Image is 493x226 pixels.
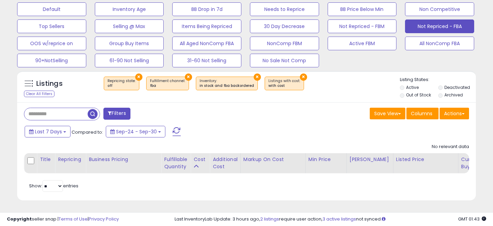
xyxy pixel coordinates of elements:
[17,19,86,33] button: Top Sellers
[254,74,261,81] button: ×
[213,156,238,170] div: Additional Cost
[17,37,86,50] button: OOS w/reprice on
[268,78,300,89] span: Listings with cost :
[29,183,78,189] span: Show: entries
[89,216,119,222] a: Privacy Policy
[405,37,474,50] button: All NonComp FBA
[17,2,86,16] button: Default
[200,83,254,88] div: in stock and fba backordered
[72,129,103,135] span: Compared to:
[89,156,158,163] div: Business Pricing
[406,92,431,98] label: Out of Stock
[40,156,52,163] div: Title
[116,128,157,135] span: Sep-24 - Sep-30
[108,83,136,88] div: off
[405,2,474,16] button: Non Competitive
[95,54,164,67] button: 61-90 Not Selling
[328,19,397,33] button: Not Repriced - FBM
[300,74,307,81] button: ×
[7,216,32,222] strong: Copyright
[440,108,469,119] button: Actions
[36,79,63,89] h5: Listings
[25,126,71,137] button: Last 7 Days
[411,110,432,117] span: Columns
[200,78,254,89] span: Inventory :
[150,83,185,88] div: fba
[432,144,469,150] div: No relevant data
[323,216,356,222] a: 3 active listings
[328,37,397,50] button: Active FBM
[444,92,463,98] label: Archived
[172,37,241,50] button: All Aged NonComp FBA
[95,2,164,16] button: Inventory Age
[193,156,207,163] div: Cost
[135,74,142,81] button: ×
[58,156,83,163] div: Repricing
[103,108,130,120] button: Filters
[172,19,241,33] button: Items Being Repriced
[59,216,88,222] a: Terms of Use
[350,156,390,163] div: [PERSON_NAME]
[95,37,164,50] button: Group Buy Items
[243,156,303,163] div: Markup on Cost
[17,54,86,67] button: 90+NotSelling
[24,91,54,97] div: Clear All Filters
[164,156,188,170] div: Fulfillable Quantity
[7,216,119,223] div: seller snap | |
[328,2,397,16] button: BB Price Below Min
[175,216,486,223] div: Last InventoryLab Update: 3 hours ago, require user action, not synced.
[95,19,164,33] button: Selling @ Max
[268,83,300,88] div: with cost
[108,78,136,89] span: Repricing state :
[250,54,319,67] button: No Sale Not Comp
[150,78,185,89] span: Fulfillment channel :
[250,19,319,33] button: 30 Day Decrease
[396,156,455,163] div: Listed Price
[406,84,419,90] label: Active
[172,2,241,16] button: BB Drop in 7d
[458,216,486,222] span: 2025-10-8 01:43 GMT
[172,54,241,67] button: 31-60 Not Selling
[260,216,279,222] a: 2 listings
[250,2,319,16] button: Needs to Reprice
[240,153,305,173] th: The percentage added to the cost of goods (COGS) that forms the calculator for Min & Max prices.
[405,19,474,33] button: Not Repriced - FBA
[400,77,476,83] p: Listing States:
[406,108,439,119] button: Columns
[250,37,319,50] button: NonComp FBM
[106,126,165,137] button: Sep-24 - Sep-30
[308,156,344,163] div: Min Price
[370,108,405,119] button: Save View
[444,84,470,90] label: Deactivated
[185,74,192,81] button: ×
[35,128,62,135] span: Last 7 Days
